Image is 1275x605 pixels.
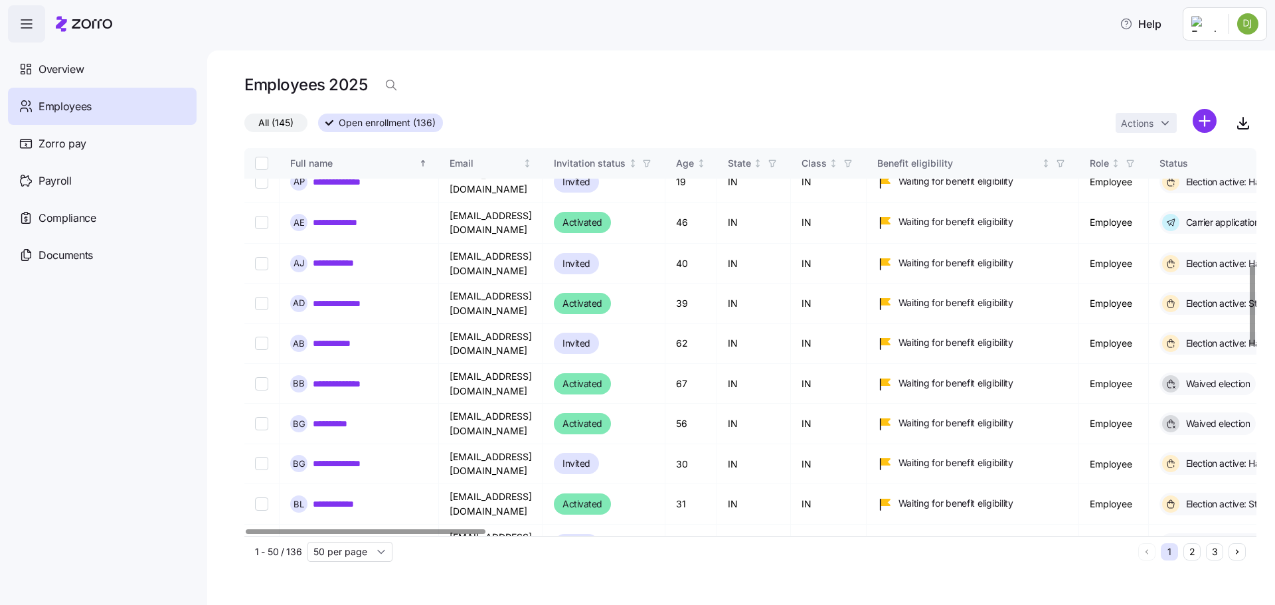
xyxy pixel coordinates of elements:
[294,218,305,227] span: A E
[293,379,305,388] span: B B
[665,148,717,179] th: AgeNot sorted
[255,497,268,511] input: Select record 22
[717,444,791,484] td: IN
[255,297,268,310] input: Select record 17
[255,175,268,189] input: Select record 14
[8,199,197,236] a: Compliance
[523,159,532,168] div: Not sorted
[697,159,706,168] div: Not sorted
[439,364,543,404] td: [EMAIL_ADDRESS][DOMAIN_NAME]
[562,456,590,472] span: Invited
[665,324,717,364] td: 62
[562,376,602,392] span: Activated
[439,203,543,244] td: [EMAIL_ADDRESS][DOMAIN_NAME]
[665,484,717,525] td: 31
[1079,525,1149,564] td: Employee
[1079,324,1149,364] td: Employee
[8,162,197,199] a: Payroll
[753,159,762,168] div: Not sorted
[898,175,1013,188] span: Waiting for benefit eligibility
[1116,113,1177,133] button: Actions
[255,457,268,470] input: Select record 21
[439,404,543,444] td: [EMAIL_ADDRESS][DOMAIN_NAME]
[665,525,717,564] td: 61
[802,156,827,171] div: Class
[1079,244,1149,284] td: Employee
[665,444,717,484] td: 30
[898,336,1013,349] span: Waiting for benefit eligibility
[1079,484,1149,525] td: Employee
[898,456,1013,470] span: Waiting for benefit eligibility
[562,496,602,512] span: Activated
[439,484,543,525] td: [EMAIL_ADDRESS][DOMAIN_NAME]
[255,257,268,270] input: Select record 16
[562,416,602,432] span: Activated
[791,324,867,364] td: IN
[280,148,439,179] th: Full nameSorted ascending
[439,162,543,202] td: [EMAIL_ADDRESS][DOMAIN_NAME]
[791,148,867,179] th: ClassNot sorted
[717,203,791,244] td: IN
[717,244,791,284] td: IN
[1079,148,1149,179] th: RoleNot sorted
[439,244,543,284] td: [EMAIL_ADDRESS][DOMAIN_NAME]
[877,156,1039,171] div: Benefit eligibility
[791,162,867,202] td: IN
[293,460,305,468] span: B G
[791,444,867,484] td: IN
[255,545,302,559] span: 1 - 50 / 136
[1111,159,1120,168] div: Not sorted
[293,420,305,428] span: B G
[8,88,197,125] a: Employees
[439,525,543,564] td: [EMAIL_ADDRESS][DOMAIN_NAME]
[562,174,590,190] span: Invited
[665,284,717,323] td: 39
[1206,543,1223,561] button: 3
[717,525,791,564] td: IN
[1090,156,1109,171] div: Role
[244,74,367,95] h1: Employees 2025
[562,215,602,230] span: Activated
[728,156,751,171] div: State
[543,148,665,179] th: Invitation statusNot sorted
[1079,444,1149,484] td: Employee
[554,156,626,171] div: Invitation status
[898,377,1013,390] span: Waiting for benefit eligibility
[39,98,92,115] span: Employees
[39,173,72,189] span: Payroll
[39,247,93,264] span: Documents
[867,148,1079,179] th: Benefit eligibilityNot sorted
[1041,159,1051,168] div: Not sorted
[255,157,268,170] input: Select all records
[290,156,416,171] div: Full name
[665,244,717,284] td: 40
[418,159,428,168] div: Sorted ascending
[293,339,305,348] span: A B
[255,377,268,390] input: Select record 19
[898,416,1013,430] span: Waiting for benefit eligibility
[439,284,543,323] td: [EMAIL_ADDRESS][DOMAIN_NAME]
[791,364,867,404] td: IN
[665,162,717,202] td: 19
[1237,13,1258,35] img: ebbf617f566908890dfd872f8ec40b3c
[562,256,590,272] span: Invited
[898,296,1013,309] span: Waiting for benefit eligibility
[665,404,717,444] td: 56
[8,50,197,88] a: Overview
[1079,162,1149,202] td: Employee
[791,484,867,525] td: IN
[39,135,86,152] span: Zorro pay
[1182,417,1250,430] span: Waived election
[717,484,791,525] td: IN
[898,497,1013,510] span: Waiting for benefit eligibility
[829,159,838,168] div: Not sorted
[39,210,96,226] span: Compliance
[258,114,294,131] span: All (145)
[717,324,791,364] td: IN
[1109,11,1172,37] button: Help
[1138,543,1155,561] button: Previous page
[255,417,268,430] input: Select record 20
[1079,364,1149,404] td: Employee
[8,236,197,274] a: Documents
[562,296,602,311] span: Activated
